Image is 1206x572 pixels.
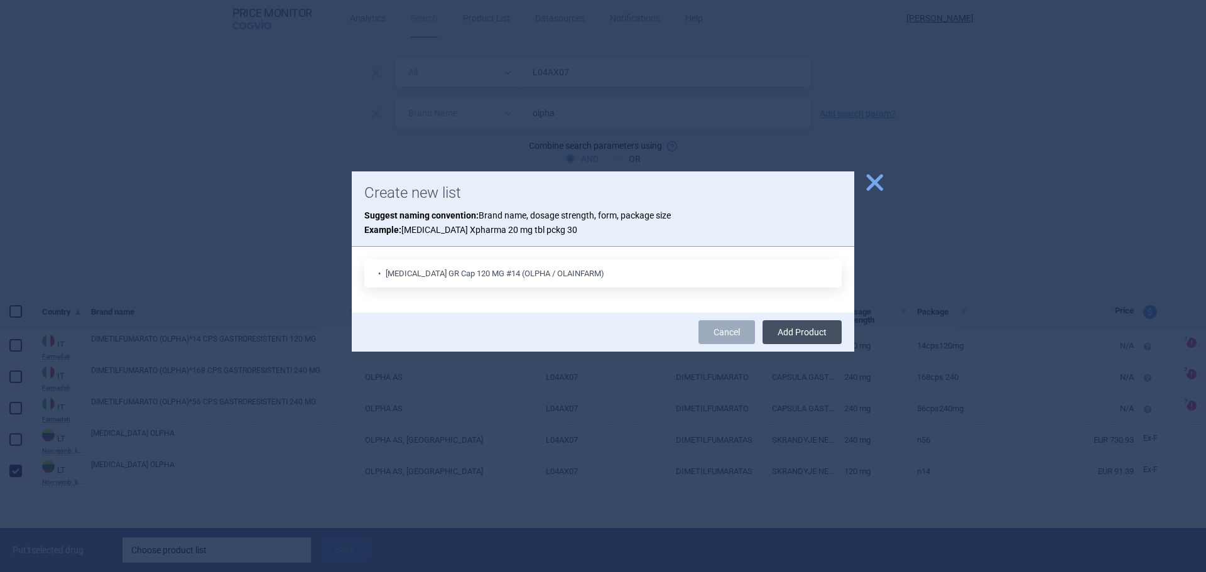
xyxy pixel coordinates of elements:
[364,184,842,202] h1: Create new list
[364,208,842,237] p: Brand name, dosage strength, form, package size [MEDICAL_DATA] Xpharma 20 mg tbl pckg 30
[763,320,842,344] button: Add Product
[364,259,842,288] input: List name
[364,210,479,220] strong: Suggest naming convention:
[698,320,755,344] a: Cancel
[364,225,401,235] strong: Example:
